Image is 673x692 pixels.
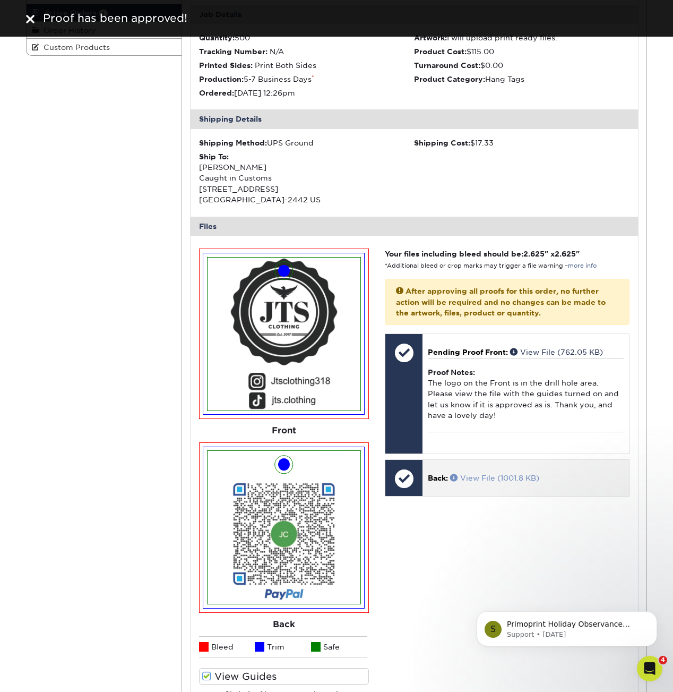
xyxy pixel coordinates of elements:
li: $0.00 [414,60,629,71]
div: Shipping Details [191,109,639,129]
span: Custom Products [39,43,110,52]
img: close [26,15,34,23]
span: 2.625 [523,250,545,258]
li: $115.00 [414,46,629,57]
span: 4 [659,656,667,664]
span: Pending Proof Front: [428,348,508,356]
li: [DATE] 12:26pm [199,88,415,98]
li: 500 [199,32,415,43]
strong: Turnaround Cost: [414,61,480,70]
strong: Proof Notes: [428,368,475,377]
div: $17.33 [414,138,629,148]
strong: Artwork: [414,33,447,42]
strong: Ordered: [199,89,234,97]
li: 5-7 Business Days [199,74,415,84]
div: The logo on the Front is in the drill hole area. Please view the file with the guides turned on a... [428,358,624,432]
label: View Guides [199,668,369,685]
iframe: Intercom notifications message [461,589,673,663]
strong: Product Cost: [414,47,467,56]
div: Back [199,613,369,636]
li: Hang Tags [414,74,629,84]
strong: Quantity: [199,33,235,42]
div: UPS Ground [199,138,415,148]
strong: Production: [199,75,244,83]
span: 2.625 [555,250,576,258]
a: more info [568,262,597,269]
strong: Shipping Cost: [414,139,470,147]
span: Print Both Sides [255,61,316,70]
strong: Ship To: [199,152,229,161]
strong: Shipping Method: [199,139,267,147]
small: *Additional bleed or crop marks may trigger a file warning – [385,262,597,269]
li: Trim [255,636,311,657]
li: I will upload print ready files. [414,32,629,43]
div: Front [199,419,369,442]
iframe: Intercom live chat [637,656,662,681]
a: View File (1001.8 KB) [450,474,539,482]
strong: Tracking Number: [199,47,268,56]
div: [PERSON_NAME] Caught in Customs [STREET_ADDRESS] [GEOGRAPHIC_DATA]-2442 US [199,151,415,206]
strong: Printed Sides: [199,61,253,70]
strong: After approving all proofs for this order, no further action will be required and no changes can ... [396,287,606,317]
span: Back: [428,474,448,482]
span: N/A [270,47,284,56]
div: Files [191,217,639,236]
a: Custom Products [27,39,182,55]
li: Safe [311,636,367,657]
strong: Product Category: [414,75,485,83]
span: Proof has been approved! [43,12,187,24]
li: Bleed [199,636,255,657]
strong: Your files including bleed should be: " x " [385,250,580,258]
a: View File (762.05 KB) [510,348,603,356]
